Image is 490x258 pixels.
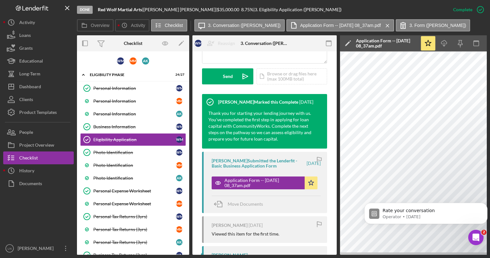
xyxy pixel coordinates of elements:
label: Overview [91,23,109,28]
div: A K [176,239,182,245]
div: History [19,164,34,179]
div: Grants [19,42,33,56]
button: 3. Form ([PERSON_NAME]) [396,19,470,31]
div: Educational [19,55,43,69]
div: [PERSON_NAME] [16,242,58,256]
a: Personal InformationAK [80,107,186,120]
div: Long-Term [19,67,40,82]
div: [PERSON_NAME] [212,253,248,258]
div: Send [223,68,233,84]
button: Grants [3,42,74,55]
div: Complete [453,3,472,16]
div: Photo Identification [93,163,176,168]
button: Activity [115,19,149,31]
span: Move Documents [228,201,263,207]
button: Project Overview [3,139,74,151]
button: LN[PERSON_NAME] [3,242,74,255]
a: Photo IdentificationMM [80,159,186,172]
button: Loans [3,29,74,42]
a: Long-Term [3,67,74,80]
button: Send [202,68,253,84]
div: Product Templates [19,106,57,120]
div: Loans [19,29,31,43]
div: Activity [19,16,35,30]
div: $35,000.00 [217,7,241,12]
div: Personal Tax Returns (3yrs) [93,227,176,232]
label: Checklist [165,23,183,28]
button: Application Form -- [DATE] 08_37am.pdf [212,176,317,189]
div: A K [176,175,182,181]
button: Checklist [151,19,187,31]
div: W M [176,188,182,194]
a: Photo IdentificationWM [80,146,186,159]
button: Checklist [3,151,74,164]
div: W M [176,213,182,220]
div: Personal Expense Worksheet [93,188,176,193]
div: Personal Information [93,99,176,104]
button: Educational [3,55,74,67]
div: W M [176,136,182,143]
button: People [3,126,74,139]
div: Personal Information [93,111,176,116]
div: M M [176,162,182,168]
div: 8.75 % [241,7,253,12]
label: 3. Form ([PERSON_NAME]) [410,23,466,28]
a: Personal Tax Returns (3yrs)AK [80,236,186,249]
iframe: Intercom live chat [468,230,484,245]
button: Activity [3,16,74,29]
a: Product Templates [3,106,74,119]
div: | [98,7,143,12]
a: Eligibility ApplicationWM [80,133,186,146]
time: 2025-03-28 12:19 [249,223,263,228]
time: 2025-03-31 13:28 [299,99,313,105]
iframe: Intercom notifications message [362,189,490,241]
div: [PERSON_NAME] Marked this Complete [218,99,298,105]
div: Documents [19,177,42,192]
div: 3. Conversation ([PERSON_NAME]) [241,41,289,46]
button: Application Form -- [DATE] 08_37am.pdf [286,19,394,31]
div: Photo Identification [93,150,176,155]
button: Clients [3,93,74,106]
div: W M [176,149,182,156]
div: Eligibility Phase [90,73,168,77]
div: Reassign [218,37,235,50]
div: A K [176,111,182,117]
div: Application Form -- [DATE] 08_37am.pdf [224,178,301,188]
div: Personal Expense Worksheet [93,201,176,206]
div: W M [176,124,182,130]
div: Clients [19,93,33,107]
a: Business InformationWM [80,120,186,133]
a: Photo IdentificationAK [80,172,186,185]
div: Checklist [19,151,38,166]
div: M M [176,201,182,207]
button: Documents [3,177,74,190]
div: M M [130,57,137,64]
button: WMReassign [191,37,241,50]
div: Application Form -- [DATE] 08_37am.pdf [356,38,417,48]
div: Done [77,6,93,14]
time: 2025-03-28 12:37 [307,161,321,166]
div: Business Tax Returns (3yrs) [93,253,176,258]
div: [PERSON_NAME] Submitted the Lenderfit - Basic Business Application Form [212,158,306,168]
a: Personal InformationMM [80,95,186,107]
div: | 3. Eligibility Application ([PERSON_NAME]) [253,7,342,12]
button: Dashboard [3,80,74,93]
div: M M [176,98,182,104]
div: Photo Identification [93,176,176,181]
a: Personal Tax Returns (3yrs)WM [80,210,186,223]
label: Application Form -- [DATE] 08_37am.pdf [300,23,381,28]
div: Project Overview [19,139,54,153]
a: Personal Tax Returns (3yrs)MM [80,223,186,236]
div: Personal Tax Returns (3yrs) [93,240,176,245]
div: Thank you for starting your lending journey with us. You've completed the first step in applying ... [208,110,314,142]
button: History [3,164,74,177]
